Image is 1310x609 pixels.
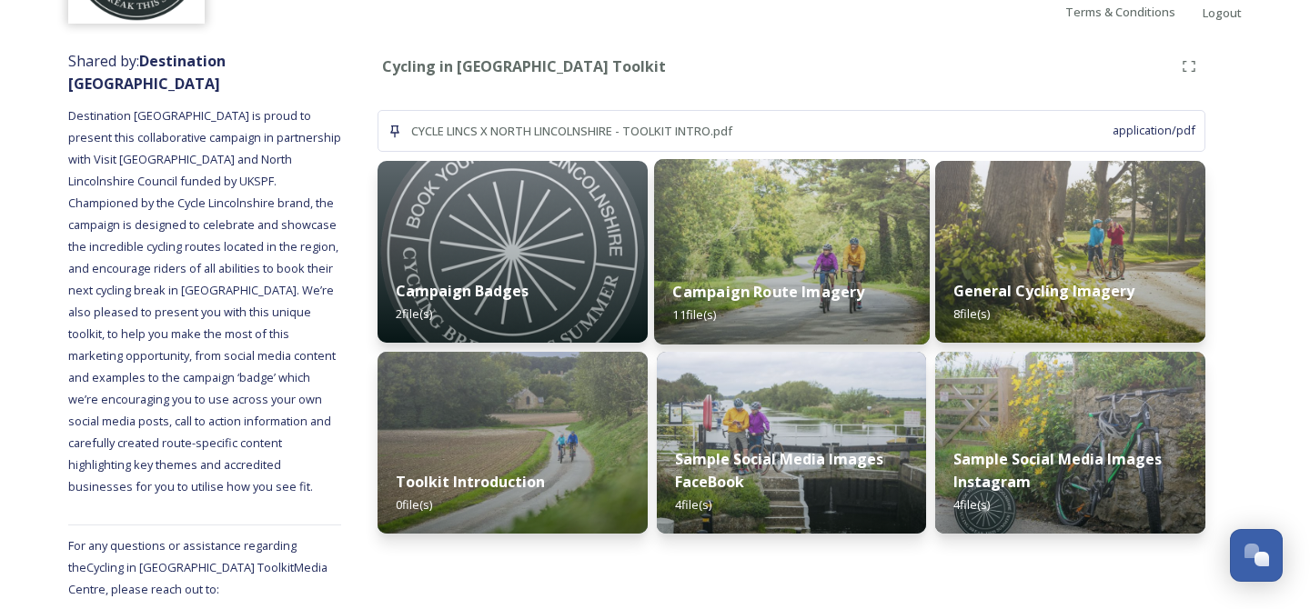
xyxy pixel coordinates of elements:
[654,159,930,344] img: Sandhills%2520%2526%2520Windmills.jpg
[68,51,226,94] strong: Destination [GEOGRAPHIC_DATA]
[1113,122,1195,139] span: application/pdf
[675,449,883,492] strong: Sample Social Media Images FaceBook
[382,56,666,76] strong: Cycling in [GEOGRAPHIC_DATA] Toolkit
[411,123,732,139] span: CYCLE LINCS X NORTH LINCOLNSHIRE - TOOLKIT INTRO.pdf
[68,51,226,94] span: Shared by:
[396,472,545,492] strong: Toolkit Introduction
[378,161,648,343] img: Book%2520Your%2520North%2520Lincolnshire%2520Cycling%2520Break%2520Badge%2520%28Reversed%29.png
[1065,1,1203,23] a: Terms & Conditions
[657,352,927,534] img: Bardney%2520-%2520Lincolnshire%2520-%2520Cycle%2520England%2520-%2520Spring%2520-%25202022%2520-%...
[672,306,716,323] span: 11 file(s)
[953,449,1162,492] strong: Sample Social Media Images Instagram
[68,537,327,597] span: For any questions or assistance regarding the Cycling in [GEOGRAPHIC_DATA] Toolkit Media Centre, ...
[396,305,432,322] span: 2 file(s)
[672,282,864,302] strong: Campaign Route Imagery
[675,496,711,513] span: 4 file(s)
[396,496,432,513] span: 0 file(s)
[935,161,1205,343] img: Viking%2520Wolds%2520View.jpg
[953,305,990,322] span: 8 file(s)
[1203,5,1242,21] span: Logout
[411,120,732,142] a: CYCLE LINCS X NORTH LINCOLNSHIRE - TOOLKIT INTRO.pdf
[396,281,529,301] strong: Campaign Badges
[68,107,344,494] span: Destination [GEOGRAPHIC_DATA] is proud to present this collaborative campaign in partnership with...
[1065,4,1175,20] span: Terms & Conditions
[953,281,1134,301] strong: General Cycling Imagery
[378,352,648,534] img: Swinhope%2520-%2520Lincolnshire%2520-%2520Cycle%2520England%2520-%2520Spring%2520-%25202022%2520-...
[953,496,990,513] span: 4 file(s)
[1230,529,1283,582] button: Open Chat
[935,352,1205,534] img: Cycling%2520in%2520North%2520Lincolnshire%2520Sample%2520Posts%2520FB%2520%283%29.jpg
